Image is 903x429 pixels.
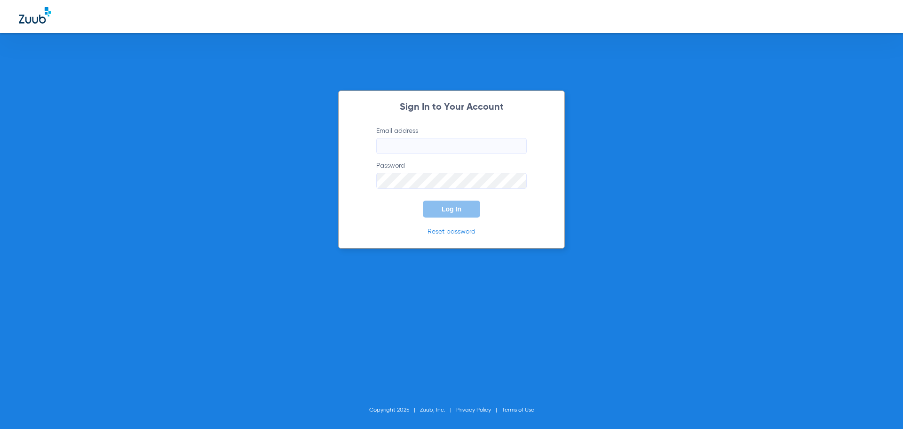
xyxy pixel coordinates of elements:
a: Privacy Policy [456,407,491,413]
label: Email address [376,126,527,154]
h2: Sign In to Your Account [362,103,541,112]
label: Password [376,161,527,189]
a: Terms of Use [502,407,534,413]
span: Log In [442,205,461,213]
input: Password [376,173,527,189]
a: Reset password [428,228,475,235]
iframe: Chat Widget [856,384,903,429]
button: Log In [423,201,480,218]
li: Zuub, Inc. [420,405,456,415]
input: Email address [376,138,527,154]
img: Zuub Logo [19,7,51,24]
li: Copyright 2025 [369,405,420,415]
